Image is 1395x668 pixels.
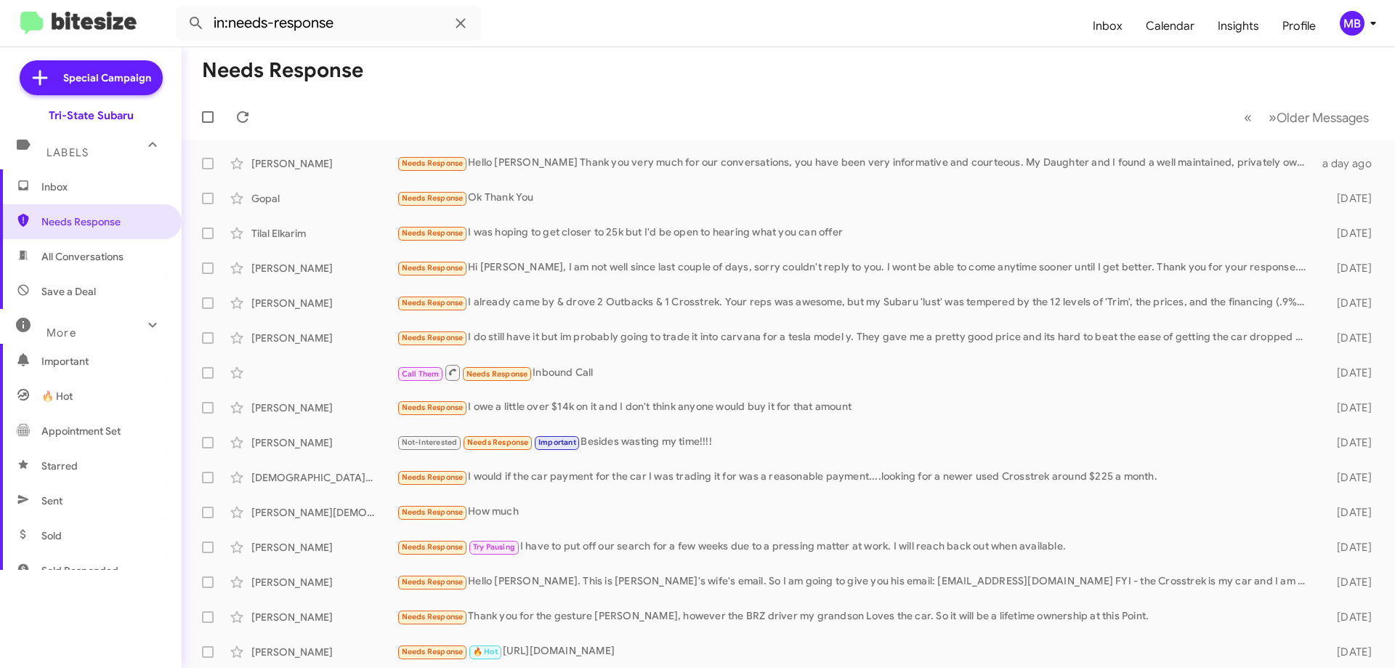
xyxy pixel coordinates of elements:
span: Call Them [402,369,440,379]
div: I do still have it but im probably going to trade it into carvana for a tesla model y. They gave ... [397,329,1314,346]
span: Needs Response [41,214,165,229]
div: I owe a little over $14k on it and I don't think anyone would buy it for that amount [397,399,1314,416]
span: Not-Interested [402,438,458,447]
div: [PERSON_NAME] [251,261,397,275]
span: Needs Response [402,647,464,656]
div: Hello [PERSON_NAME]. This is [PERSON_NAME]'s wife's email. So I am going to give you his email: [... [397,574,1314,590]
span: Inbox [41,180,165,194]
div: [DATE] [1314,331,1383,345]
span: Starred [41,459,78,473]
div: [PERSON_NAME] [251,575,397,589]
span: Important [41,354,165,369]
div: a day ago [1314,156,1383,171]
span: Older Messages [1277,110,1369,126]
span: Needs Response [402,542,464,552]
div: I have to put off our search for a few weeks due to a pressing matter at work. I will reach back ... [397,539,1314,555]
div: Ok Thank You [397,190,1314,206]
span: Important [538,438,576,447]
span: Needs Response [402,158,464,168]
span: Try Pausing [473,542,515,552]
span: Needs Response [402,507,464,517]
span: Needs Response [402,472,464,482]
div: [DATE] [1314,610,1383,624]
span: Save a Deal [41,284,96,299]
div: [DATE] [1314,296,1383,310]
div: [PERSON_NAME] [251,435,397,450]
div: MB [1340,11,1364,36]
div: [PERSON_NAME] [251,645,397,659]
div: [DATE] [1314,191,1383,206]
span: » [1269,108,1277,126]
span: Needs Response [402,612,464,621]
div: [DATE] [1314,226,1383,241]
div: [URL][DOMAIN_NAME] [397,643,1314,660]
span: Needs Response [402,298,464,307]
div: I already came by & drove 2 Outbacks & 1 Crosstrek. Your reps was awesome, but my Subaru 'lust' w... [397,294,1314,311]
span: 🔥 Hot [473,647,498,656]
div: Inbound Call [397,363,1314,382]
div: [PERSON_NAME] [251,156,397,171]
div: [PERSON_NAME] [251,331,397,345]
div: [PERSON_NAME] [251,610,397,624]
div: Hi [PERSON_NAME], I am not well since last couple of days, sorry couldn't reply to you. I wont be... [397,259,1314,276]
button: MB [1327,11,1379,36]
a: Insights [1206,5,1271,47]
span: All Conversations [41,249,124,264]
span: Sold Responded [41,563,118,578]
h1: Needs Response [202,59,363,82]
div: [DATE] [1314,470,1383,485]
div: [DATE] [1314,645,1383,659]
div: Tri-State Subaru [49,108,134,123]
span: Appointment Set [41,424,121,438]
span: More [46,326,76,339]
div: [DATE] [1314,435,1383,450]
input: Search [176,6,481,41]
div: [DATE] [1314,505,1383,520]
span: Needs Response [402,228,464,238]
div: [DEMOGRAPHIC_DATA][PERSON_NAME] [251,470,397,485]
div: [PERSON_NAME][DEMOGRAPHIC_DATA] [251,505,397,520]
nav: Page navigation example [1236,102,1378,132]
span: Needs Response [402,333,464,342]
button: Previous [1235,102,1261,132]
div: Thank you for the gesture [PERSON_NAME], however the BRZ driver my grandson Loves the car. So it ... [397,608,1314,625]
div: [DATE] [1314,540,1383,555]
div: How much [397,504,1314,520]
span: Needs Response [402,193,464,203]
a: Profile [1271,5,1327,47]
div: Hello [PERSON_NAME] Thank you very much for our conversations, you have been very informative and... [397,155,1314,172]
a: Inbox [1081,5,1134,47]
div: I was hoping to get closer to 25k but I'd be open to hearing what you can offer [397,225,1314,241]
div: [DATE] [1314,366,1383,380]
span: Needs Response [402,403,464,412]
button: Next [1260,102,1378,132]
span: Sent [41,494,62,508]
span: Labels [46,146,89,159]
span: Sold [41,528,62,543]
a: Calendar [1134,5,1206,47]
div: [PERSON_NAME] [251,296,397,310]
a: Special Campaign [20,60,163,95]
div: [DATE] [1314,261,1383,275]
span: Special Campaign [63,71,151,85]
span: Needs Response [466,369,528,379]
span: Needs Response [402,577,464,587]
div: [PERSON_NAME] [251,540,397,555]
span: Needs Response [467,438,529,447]
div: Tilal Elkarim [251,226,397,241]
div: [PERSON_NAME] [251,401,397,415]
div: [DATE] [1314,575,1383,589]
div: Besides wasting my time!!!! [397,434,1314,451]
div: [DATE] [1314,401,1383,415]
span: « [1244,108,1252,126]
span: 🔥 Hot [41,389,73,403]
div: Gopal [251,191,397,206]
div: I would if the car payment for the car I was trading it for was a reasonable payment....looking f... [397,469,1314,486]
span: Needs Response [402,263,464,273]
